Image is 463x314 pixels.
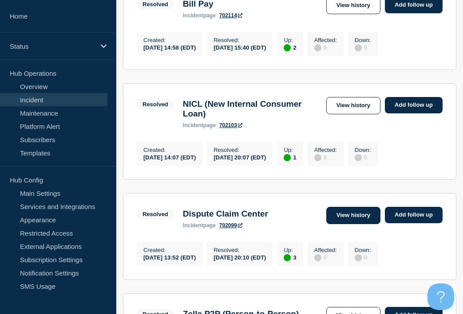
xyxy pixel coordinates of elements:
p: Affected : [314,37,337,43]
span: incident [183,12,203,19]
div: disabled [314,154,321,161]
a: Add follow up [385,97,443,113]
p: page [183,12,216,19]
div: 2 [284,43,296,51]
p: Up : [284,37,296,43]
p: page [183,222,216,229]
div: 0 [355,43,371,51]
div: [DATE] 14:07 (EDT) [143,153,196,161]
div: disabled [314,254,321,261]
p: Created : [143,247,196,253]
div: [DATE] 14:58 (EDT) [143,43,196,51]
p: Up : [284,147,296,153]
div: 1 [284,153,296,161]
p: Down : [355,247,371,253]
span: Resolved [137,209,174,219]
p: Affected : [314,247,337,253]
div: disabled [355,254,362,261]
h3: NICL (New Internal Consumer Loan) [183,99,322,119]
div: up [284,254,291,261]
p: Created : [143,147,196,153]
div: 0 [355,153,371,161]
p: Resolved : [214,247,266,253]
div: disabled [355,154,362,161]
p: Affected : [314,147,337,153]
div: 3 [284,253,296,261]
a: 702114 [219,12,242,19]
p: Created : [143,37,196,43]
p: Resolved : [214,37,266,43]
span: Resolved [137,99,174,109]
p: Status [10,43,95,50]
div: up [284,154,291,161]
span: incident [183,122,203,128]
p: Resolved : [214,147,266,153]
a: 702103 [219,122,242,128]
p: Up : [284,247,296,253]
a: View history [326,207,380,224]
p: page [183,122,216,128]
div: disabled [355,44,362,51]
div: disabled [314,44,321,51]
div: 0 [355,253,371,261]
span: incident [183,222,203,229]
a: View history [326,97,380,114]
div: [DATE] 15:40 (EDT) [214,43,266,51]
iframe: Help Scout Beacon - Open [427,283,454,310]
div: [DATE] 13:52 (EDT) [143,253,196,261]
div: 0 [314,43,337,51]
a: 702099 [219,222,242,229]
a: Add follow up [385,207,443,223]
div: [DATE] 20:10 (EDT) [214,253,266,261]
div: 0 [314,153,337,161]
p: Down : [355,37,371,43]
div: [DATE] 20:07 (EDT) [214,153,266,161]
p: Down : [355,147,371,153]
div: up [284,44,291,51]
div: 0 [314,253,337,261]
h3: Dispute Claim Center [183,209,268,219]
